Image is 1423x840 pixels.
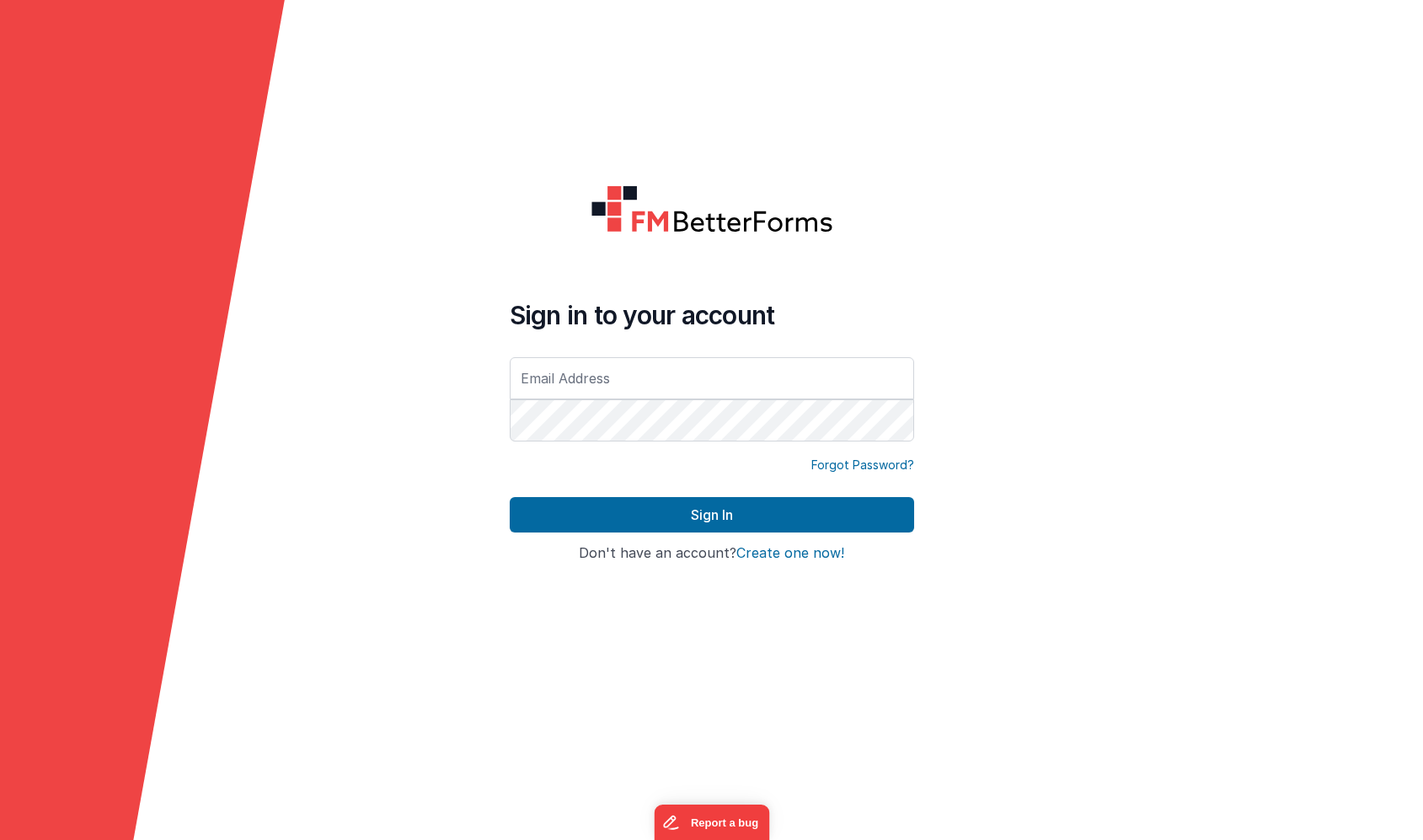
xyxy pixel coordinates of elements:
[811,457,914,474] a: Forgot Password?
[510,300,914,330] h4: Sign in to your account
[510,497,914,532] button: Sign In
[510,546,914,561] h4: Don't have an account?
[654,805,769,840] iframe: Marker.io feedback button
[736,546,844,561] button: Create one now!
[510,357,914,399] input: Email Address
